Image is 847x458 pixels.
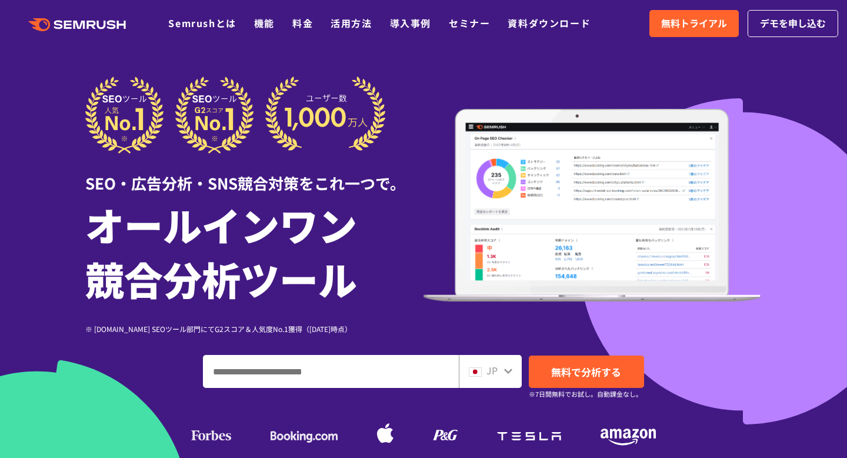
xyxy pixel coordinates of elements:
[649,10,739,37] a: 無料トライアル
[204,356,458,387] input: ドメイン、キーワードまたはURLを入力してください
[551,364,621,379] span: 無料で分析する
[85,323,423,334] div: ※ [DOMAIN_NAME] SEOツール部門にてG2スコア＆人気度No.1獲得（[DATE]時点）
[748,10,838,37] a: デモを申し込む
[254,16,275,30] a: 機能
[331,16,372,30] a: 活用方法
[85,197,423,306] h1: オールインワン 競合分析ツール
[390,16,431,30] a: 導入事例
[508,16,591,30] a: 資料ダウンロード
[760,16,826,31] span: デモを申し込む
[486,363,498,377] span: JP
[168,16,236,30] a: Semrushとは
[449,16,490,30] a: セミナー
[661,16,727,31] span: 無料トライアル
[529,389,642,400] small: ※7日間無料でお試し。自動課金なし。
[292,16,313,30] a: 料金
[529,356,644,388] a: 無料で分析する
[85,154,423,194] div: SEO・広告分析・SNS競合対策をこれ一つで。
